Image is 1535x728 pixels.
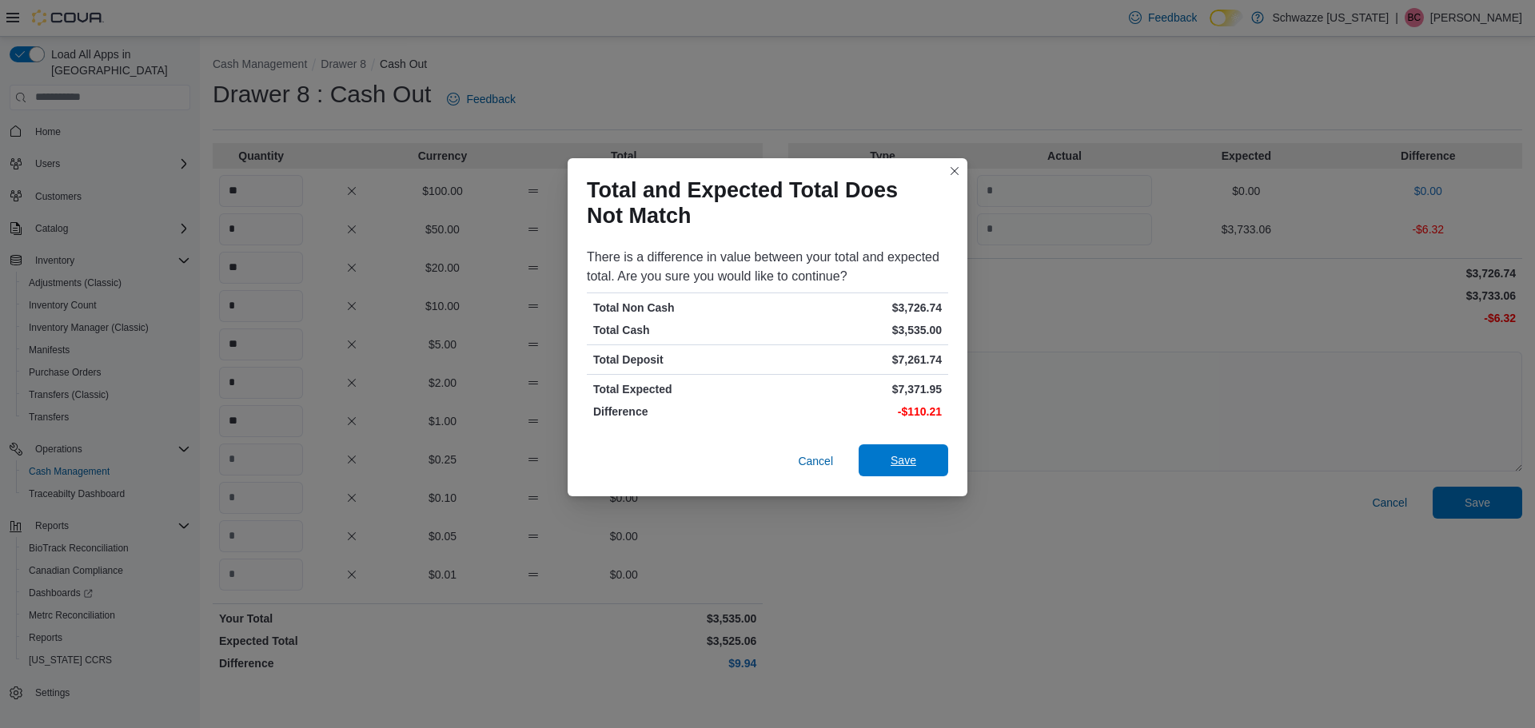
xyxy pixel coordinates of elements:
[791,445,839,477] button: Cancel
[771,352,942,368] p: $7,261.74
[587,177,935,229] h1: Total and Expected Total Does Not Match
[771,300,942,316] p: $3,726.74
[593,352,764,368] p: Total Deposit
[945,161,964,181] button: Closes this modal window
[798,453,833,469] span: Cancel
[771,404,942,420] p: -$110.21
[771,381,942,397] p: $7,371.95
[593,300,764,316] p: Total Non Cash
[771,322,942,338] p: $3,535.00
[593,381,764,397] p: Total Expected
[593,404,764,420] p: Difference
[859,444,948,476] button: Save
[891,452,916,468] span: Save
[587,248,948,286] div: There is a difference in value between your total and expected total. Are you sure you would like...
[593,322,764,338] p: Total Cash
